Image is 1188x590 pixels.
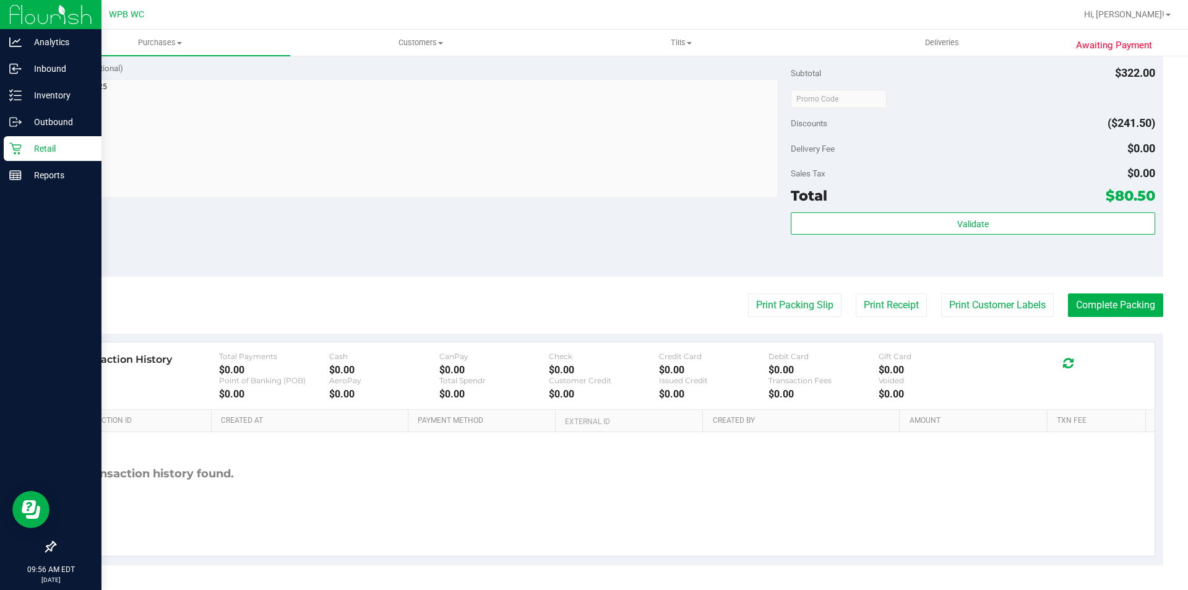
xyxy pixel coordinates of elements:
p: [DATE] [6,575,96,584]
div: Debit Card [768,352,879,361]
div: Point of Banking (POB) [219,376,329,385]
inline-svg: Inventory [9,89,22,102]
p: Retail [22,141,96,156]
input: Promo Code [791,90,887,108]
inline-svg: Inbound [9,63,22,75]
span: WPB WC [109,9,144,20]
span: Validate [957,219,989,229]
div: $0.00 [768,388,879,400]
a: Deliveries [812,30,1072,56]
span: Awaiting Payment [1076,38,1152,53]
div: $0.00 [549,388,659,400]
button: Print Packing Slip [748,293,841,317]
a: Purchases [30,30,290,56]
div: Gift Card [879,352,989,361]
span: Total [791,187,827,204]
div: $0.00 [329,364,439,376]
p: Analytics [22,35,96,50]
p: 09:56 AM EDT [6,564,96,575]
div: Check [549,352,659,361]
inline-svg: Analytics [9,36,22,48]
span: Subtotal [791,68,821,78]
div: No transaction history found. [64,432,234,516]
span: Discounts [791,112,827,134]
span: Hi, [PERSON_NAME]! [1084,9,1164,19]
button: Complete Packing [1068,293,1163,317]
span: $80.50 [1106,187,1155,204]
div: $0.00 [659,388,769,400]
div: Issued Credit [659,376,769,385]
a: Payment Method [418,416,551,426]
a: Customers [290,30,551,56]
a: Created By [713,416,895,426]
div: CanPay [439,352,549,361]
a: Created At [221,416,403,426]
div: Credit Card [659,352,769,361]
div: $0.00 [879,388,989,400]
div: $0.00 [219,364,329,376]
div: $0.00 [549,364,659,376]
div: Customer Credit [549,376,659,385]
button: Print Customer Labels [941,293,1054,317]
inline-svg: Retail [9,142,22,155]
p: Outbound [22,115,96,129]
span: Sales Tax [791,168,825,178]
p: Inbound [22,61,96,76]
iframe: Resource center [12,491,49,528]
div: $0.00 [329,388,439,400]
span: Purchases [30,37,290,48]
p: Reports [22,168,96,183]
span: $322.00 [1115,66,1155,79]
button: Print Receipt [856,293,927,317]
th: External ID [555,410,702,432]
div: Transaction Fees [768,376,879,385]
div: Cash [329,352,439,361]
div: $0.00 [879,364,989,376]
div: Total Spendr [439,376,549,385]
button: Validate [791,212,1155,235]
div: $0.00 [439,364,549,376]
span: ($241.50) [1108,116,1155,129]
div: $0.00 [219,388,329,400]
a: Transaction ID [73,416,207,426]
div: Voided [879,376,989,385]
div: $0.00 [768,364,879,376]
span: $0.00 [1127,142,1155,155]
p: Inventory [22,88,96,103]
span: Customers [291,37,550,48]
div: $0.00 [659,364,769,376]
div: Total Payments [219,352,329,361]
a: Amount [910,416,1043,426]
a: Txn Fee [1057,416,1140,426]
div: $0.00 [439,388,549,400]
inline-svg: Outbound [9,116,22,128]
span: Delivery Fee [791,144,835,154]
span: $0.00 [1127,167,1155,180]
inline-svg: Reports [9,169,22,181]
span: Deliveries [908,37,976,48]
div: AeroPay [329,376,439,385]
